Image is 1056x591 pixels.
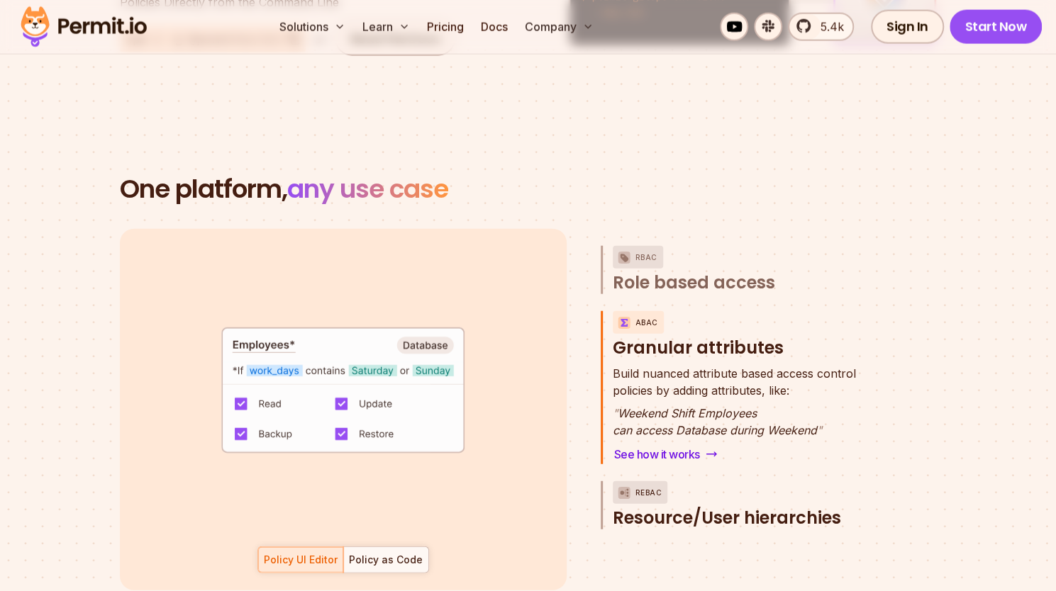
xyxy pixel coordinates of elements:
span: " [817,423,822,437]
button: Policy as Code [343,546,429,573]
p: Weekend Shift Employees can access Database during Weekend [613,405,856,439]
button: RBACRole based access [613,246,877,294]
div: Policy as Code [349,553,423,567]
button: Company [519,13,599,41]
img: Permit logo [14,3,153,51]
a: Start Now [950,10,1043,44]
a: Sign In [871,10,944,44]
span: any use case [287,171,448,207]
p: policies by adding attributes, like: [613,365,856,399]
button: Learn [357,13,416,41]
button: Solutions [274,13,351,41]
span: Resource/User hierarchies [613,507,841,529]
h2: One platform, [120,175,937,203]
p: ReBAC [635,481,662,504]
span: Role based access [613,271,775,294]
button: ReBACResource/User hierarchies [613,481,877,529]
a: See how it works [613,444,718,464]
div: ABACGranular attributes [613,365,877,464]
a: 5.4k [788,13,854,41]
a: Docs [475,13,513,41]
p: RBAC [635,246,657,269]
span: " [613,406,618,420]
a: Pricing [421,13,469,41]
span: 5.4k [812,18,844,35]
span: Build nuanced attribute based access control [613,365,856,382]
